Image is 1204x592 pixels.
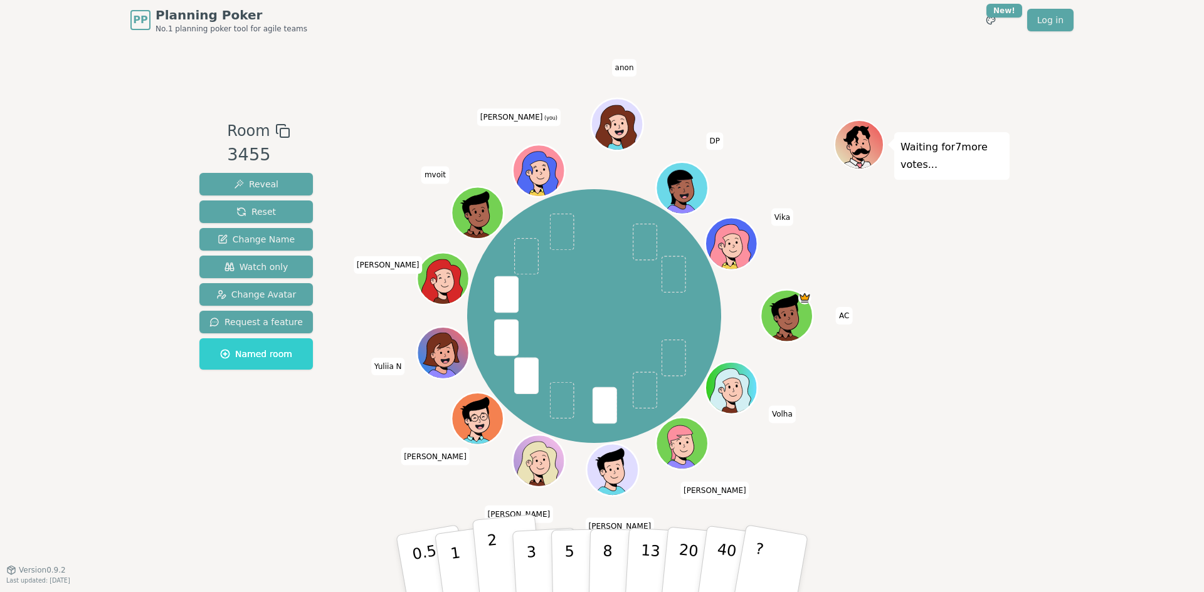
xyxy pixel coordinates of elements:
span: Click to change your name [585,518,654,536]
span: Change Avatar [216,288,297,301]
span: Watch only [224,261,288,273]
span: No.1 planning poker tool for agile teams [156,24,307,34]
span: Click to change your name [771,209,793,226]
span: PP [133,13,147,28]
a: PPPlanning PokerNo.1 planning poker tool for agile teams [130,6,307,34]
button: Watch only [199,256,313,278]
div: 3455 [227,142,290,168]
span: Reveal [234,178,278,190]
span: Change Name [218,233,295,246]
p: Waiting for 7 more votes... [900,138,1003,174]
span: Click to change your name [836,307,852,325]
span: Version 0.9.2 [19,565,66,575]
span: (you) [542,116,557,122]
span: Click to change your name [707,133,723,150]
button: Version0.9.2 [6,565,66,575]
button: Named room [199,338,313,370]
span: Click to change your name [354,256,423,274]
button: New! [980,9,1002,31]
button: Change Name [199,228,313,251]
span: Click to change your name [680,482,749,499]
span: AC is the host [798,291,811,304]
span: Click to change your name [421,167,449,184]
span: Named room [220,348,292,360]
div: New! [986,4,1022,18]
span: Click to change your name [769,406,796,423]
span: Click to change your name [401,448,470,465]
span: Click to change your name [477,109,561,127]
span: Click to change your name [485,506,554,523]
span: Room [227,120,270,142]
span: Planning Poker [156,6,307,24]
button: Click to change your avatar [515,147,564,195]
button: Reset [199,200,313,223]
span: Reset [236,205,276,218]
span: Click to change your name [612,60,637,77]
button: Reveal [199,173,313,195]
button: Request a feature [199,311,313,333]
span: Last updated: [DATE] [6,577,70,584]
button: Change Avatar [199,283,313,306]
span: Click to change your name [371,358,405,376]
span: Request a feature [209,316,303,328]
a: Log in [1027,9,1074,31]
